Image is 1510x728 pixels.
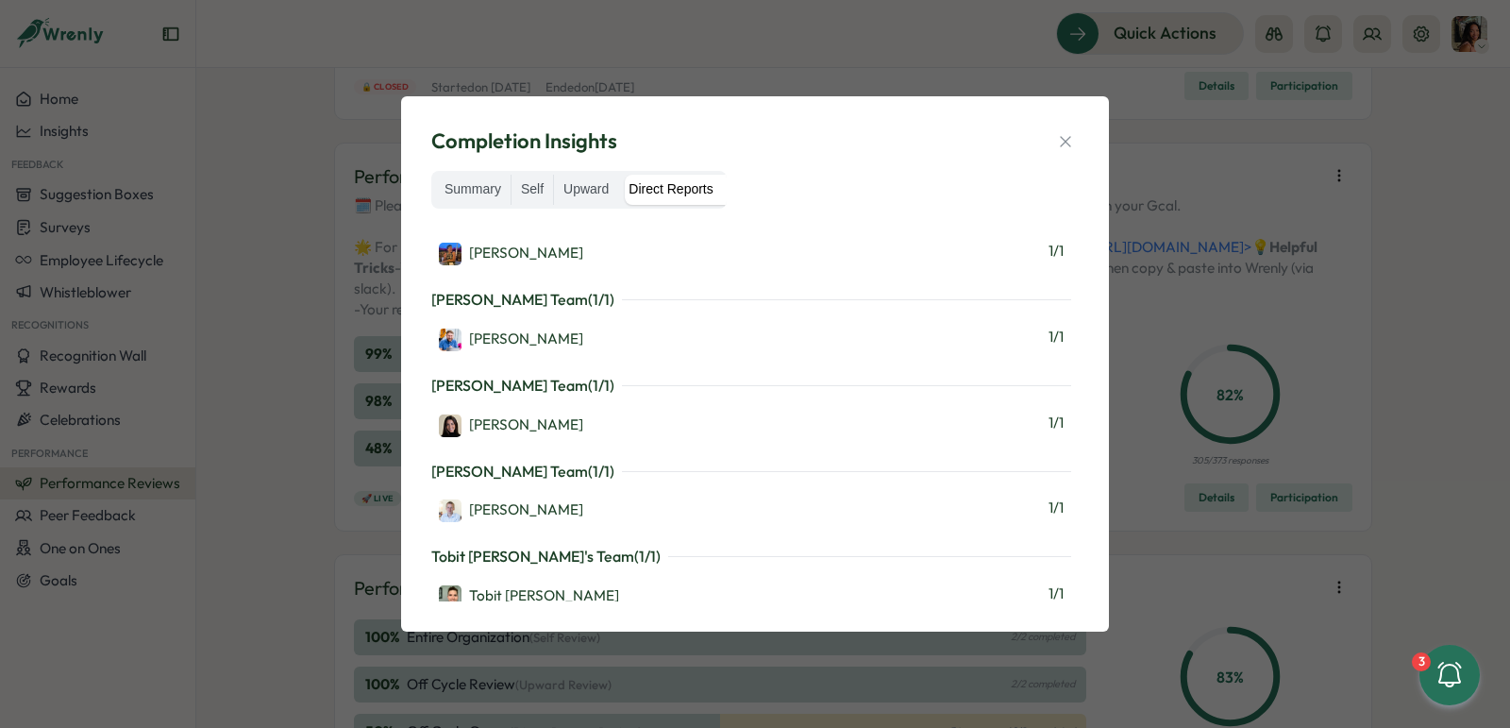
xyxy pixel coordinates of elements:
img: Lauren Hymanson [439,415,461,437]
span: 1 / 1 [1049,584,1064,608]
div: Tobit [PERSON_NAME] [439,585,619,608]
label: Upward [554,175,618,205]
a: Tobit MichaelTobit [PERSON_NAME] [439,584,619,608]
a: Thomas Clark[PERSON_NAME] [439,498,583,522]
div: [PERSON_NAME] [439,499,583,522]
span: Completion Insights [431,127,617,156]
img: Nicole Stanaland [439,243,461,265]
img: Tobit Michael [439,585,461,608]
label: Direct Reports [619,175,722,205]
div: 3 [1412,652,1431,671]
a: Paul Hemsley[PERSON_NAME] [439,327,583,351]
div: [PERSON_NAME] [439,415,583,437]
div: [PERSON_NAME] [439,243,583,265]
span: 1 / 1 [1049,241,1064,265]
p: [PERSON_NAME] Team ( 1 / 1 ) [431,288,614,312]
p: Tobit [PERSON_NAME]'s Team ( 1 / 1 ) [431,545,661,568]
p: [PERSON_NAME] Team ( 1 / 1 ) [431,374,614,398]
label: Summary [435,175,511,205]
div: [PERSON_NAME] [439,329,583,351]
img: Thomas Clark [439,499,461,522]
button: 3 [1419,645,1480,705]
p: [PERSON_NAME] Team ( 1 / 1 ) [431,460,614,483]
a: Lauren Hymanson[PERSON_NAME] [439,413,583,437]
span: 1 / 1 [1049,327,1064,351]
span: 1 / 1 [1049,413,1064,437]
a: Nicole Stanaland[PERSON_NAME] [439,241,583,265]
label: Self [512,175,553,205]
img: Paul Hemsley [439,329,461,351]
span: 1 / 1 [1049,498,1064,522]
